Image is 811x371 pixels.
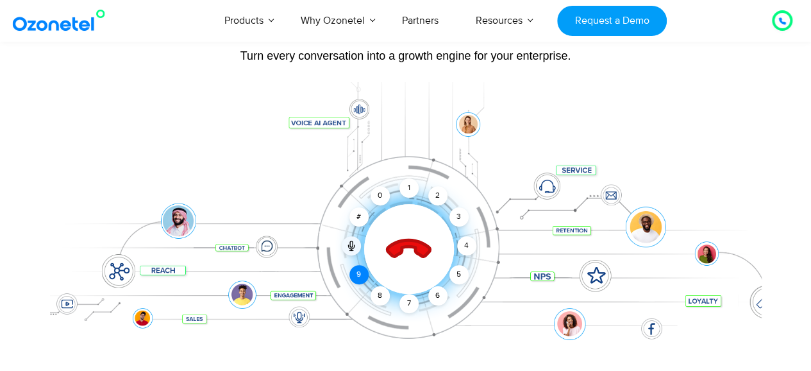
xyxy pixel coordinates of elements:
[399,294,419,313] div: 7
[399,178,419,198] div: 1
[428,186,447,205] div: 2
[428,286,447,306] div: 6
[457,236,476,255] div: 4
[449,207,468,227] div: 3
[557,6,667,36] a: Request a Demo
[371,186,390,205] div: 0
[349,207,369,227] div: #
[449,265,468,284] div: 5
[349,265,369,284] div: 9
[371,286,390,306] div: 8
[50,49,762,63] div: Turn every conversation into a growth engine for your enterprise.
